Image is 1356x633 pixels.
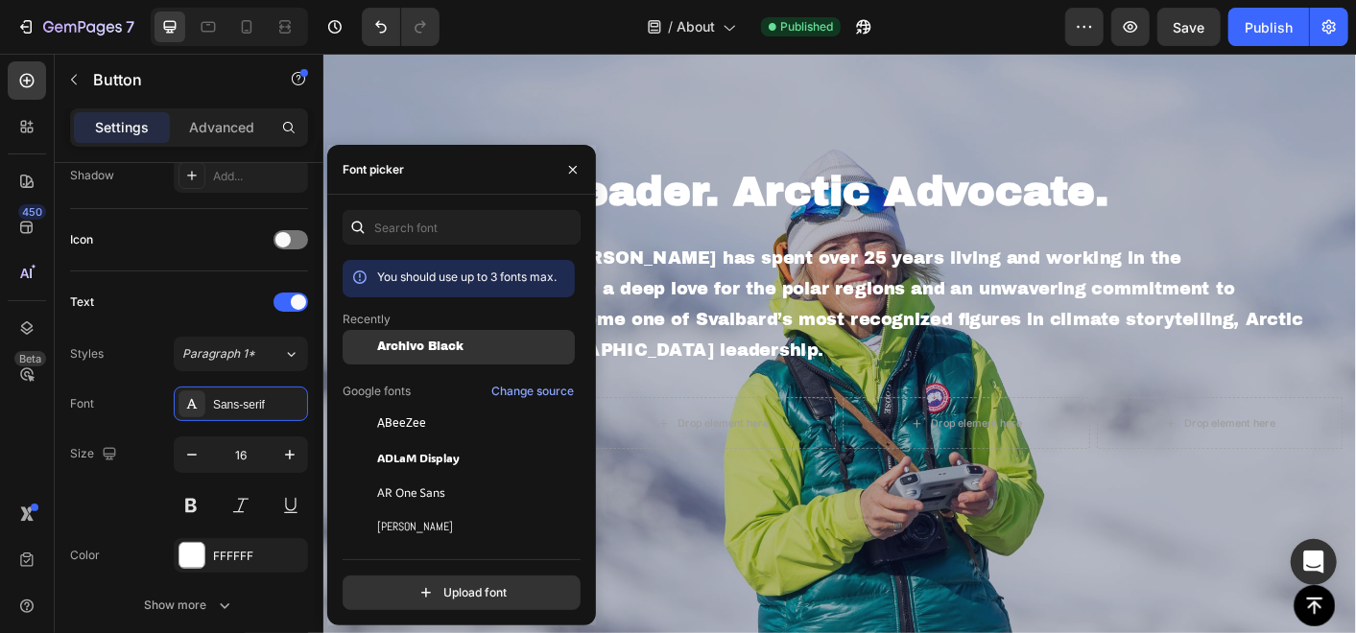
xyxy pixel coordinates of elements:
span: AR One Sans [377,486,445,500]
p: 7 [126,15,134,38]
div: Upload font [416,583,507,602]
div: Add... [213,168,303,185]
p: Advanced [189,120,254,135]
div: Undo/Redo [362,8,440,46]
span: / [668,19,673,35]
button: Change source [490,380,575,403]
span: ADLaM Display [377,452,460,465]
div: Beta [14,351,46,366]
p: Button [93,71,256,88]
div: Rich Text Editor. Editing area: main [14,208,1137,350]
span: Paragraph 1* [182,347,255,361]
div: Show more [145,596,234,615]
div: Color [70,549,100,562]
div: 450 [18,204,46,220]
a: Contact [PERSON_NAME] [14,384,290,427]
p: Settings [95,120,149,135]
div: FFFFFF [213,548,303,565]
button: Save [1157,8,1221,46]
span: ABeeZee [377,417,426,431]
div: Drop element here [395,405,497,420]
div: Button [38,357,82,374]
div: Drop element here [961,405,1062,420]
div: Size [70,442,121,466]
button: Upload font [343,575,581,610]
p: Contact [PERSON_NAME] [57,395,247,415]
div: Font picker [343,163,404,176]
button: Publish [1228,8,1309,46]
div: Publish [1245,17,1293,37]
span: Archivo Black [377,340,464,354]
div: Open Intercom Messenger [1291,539,1337,585]
div: Drop element here [678,405,779,420]
span: Published [780,20,833,34]
p: Recently [343,313,391,326]
div: Icon [70,233,93,246]
div: Text [70,295,94,309]
span: You should use up to 3 fonts max. [377,270,557,284]
p: [PERSON_NAME] Fålun [PERSON_NAME] has spent over 25 years living and working in the [GEOGRAPHIC_D... [16,210,1135,348]
div: Shadow [70,169,114,182]
div: Sans-serif [213,396,303,413]
button: 7 [8,8,143,46]
span: [PERSON_NAME] [377,521,453,534]
button: Paragraph 1* [174,337,308,371]
div: Styles [70,347,104,361]
div: Font [70,397,94,410]
iframe: Design area [323,54,1356,633]
span: About [677,19,715,35]
button: Show more [70,588,308,622]
span: Save [1174,19,1205,35]
p: Google fonts [343,385,411,398]
div: Change source [491,383,574,400]
input: Search font [343,210,581,245]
